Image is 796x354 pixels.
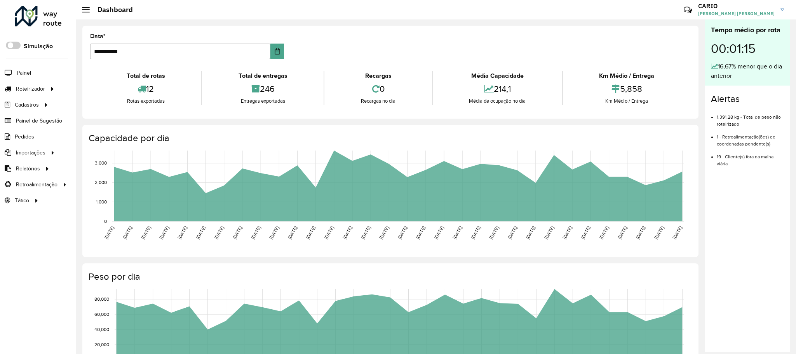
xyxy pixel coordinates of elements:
div: 00:01:15 [711,35,784,62]
text: [DATE] [342,225,353,240]
span: Painel de Sugestão [16,117,62,125]
text: [DATE] [415,225,426,240]
li: 19 - Cliente(s) fora da malha viária [717,147,784,167]
text: [DATE] [305,225,316,240]
div: Média Capacidade [435,71,560,81]
div: Total de rotas [92,71,199,81]
label: Data [90,32,106,41]
span: Painel [17,69,31,77]
div: Km Médio / Entrega [565,71,689,81]
text: [DATE] [433,225,444,240]
div: 16,67% menor que o dia anterior [711,62,784,81]
label: Simulação [24,42,53,51]
h4: Capacidade por dia [89,133,691,144]
text: [DATE] [250,225,261,240]
text: [DATE] [195,225,206,240]
text: [DATE] [360,225,371,240]
div: Km Médio / Entrega [565,97,689,105]
text: [DATE] [525,225,536,240]
span: [PERSON_NAME] [PERSON_NAME] [698,10,775,17]
text: [DATE] [177,225,188,240]
div: Tempo médio por rota [711,25,784,35]
text: 2,000 [95,180,107,185]
text: 3,000 [95,161,107,166]
h3: CARIO [698,2,775,10]
text: [DATE] [598,225,610,240]
text: [DATE] [672,225,683,240]
li: 1 - Retroalimentação(ões) de coordenadas pendente(s) [717,128,784,147]
text: 40,000 [94,327,109,332]
span: Importações [16,149,45,157]
a: Contato Rápido [679,2,696,18]
text: [DATE] [397,225,408,240]
text: [DATE] [635,225,646,240]
text: [DATE] [580,225,591,240]
text: [DATE] [287,225,298,240]
text: [DATE] [470,225,481,240]
span: Pedidos [15,133,34,141]
text: 0 [104,219,107,224]
span: Cadastros [15,101,39,109]
span: Tático [15,196,29,205]
text: [DATE] [122,225,133,240]
span: Retroalimentação [16,181,57,189]
text: [DATE] [213,225,225,240]
text: 80,000 [94,296,109,301]
div: Recargas [326,71,430,81]
div: 5,858 [565,81,689,97]
text: [DATE] [232,225,243,240]
text: [DATE] [268,225,280,240]
h4: Alertas [711,93,784,105]
button: Choose Date [270,44,284,59]
div: 12 [92,81,199,97]
li: 1.391,28 kg - Total de peso não roteirizado [717,108,784,128]
div: 0 [326,81,430,97]
text: [DATE] [452,225,463,240]
h4: Peso por dia [89,271,691,282]
h2: Dashboard [90,5,133,14]
text: 20,000 [94,342,109,347]
div: Total de entregas [204,71,322,81]
text: [DATE] [543,225,554,240]
text: [DATE] [159,225,170,240]
text: 1,000 [96,199,107,204]
span: Roteirizador [16,85,45,93]
div: 246 [204,81,322,97]
div: 214,1 [435,81,560,97]
text: [DATE] [323,225,334,240]
text: [DATE] [507,225,518,240]
text: [DATE] [488,225,500,240]
div: Entregas exportadas [204,97,322,105]
text: 60,000 [94,312,109,317]
text: [DATE] [378,225,390,240]
div: Recargas no dia [326,97,430,105]
div: Rotas exportadas [92,97,199,105]
text: [DATE] [653,225,665,240]
text: [DATE] [562,225,573,240]
text: [DATE] [103,225,115,240]
text: [DATE] [617,225,628,240]
div: Média de ocupação no dia [435,97,560,105]
span: Relatórios [16,165,40,173]
text: [DATE] [140,225,152,240]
